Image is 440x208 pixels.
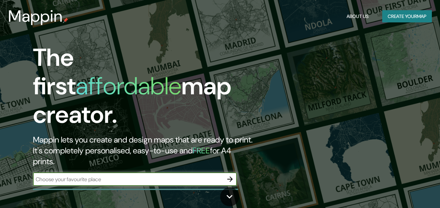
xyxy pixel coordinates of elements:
[33,175,223,183] input: Choose your favourite place
[382,10,432,23] button: Create yourmap
[76,70,181,102] h1: affordable
[193,145,210,156] h5: FREE
[33,43,253,134] h1: The first map creator.
[8,7,63,26] h3: Mappin
[344,10,371,23] button: About Us
[33,134,253,167] h2: Mappin lets you create and design maps that are ready to print. It's completely personalised, eas...
[63,18,68,23] img: mappin-pin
